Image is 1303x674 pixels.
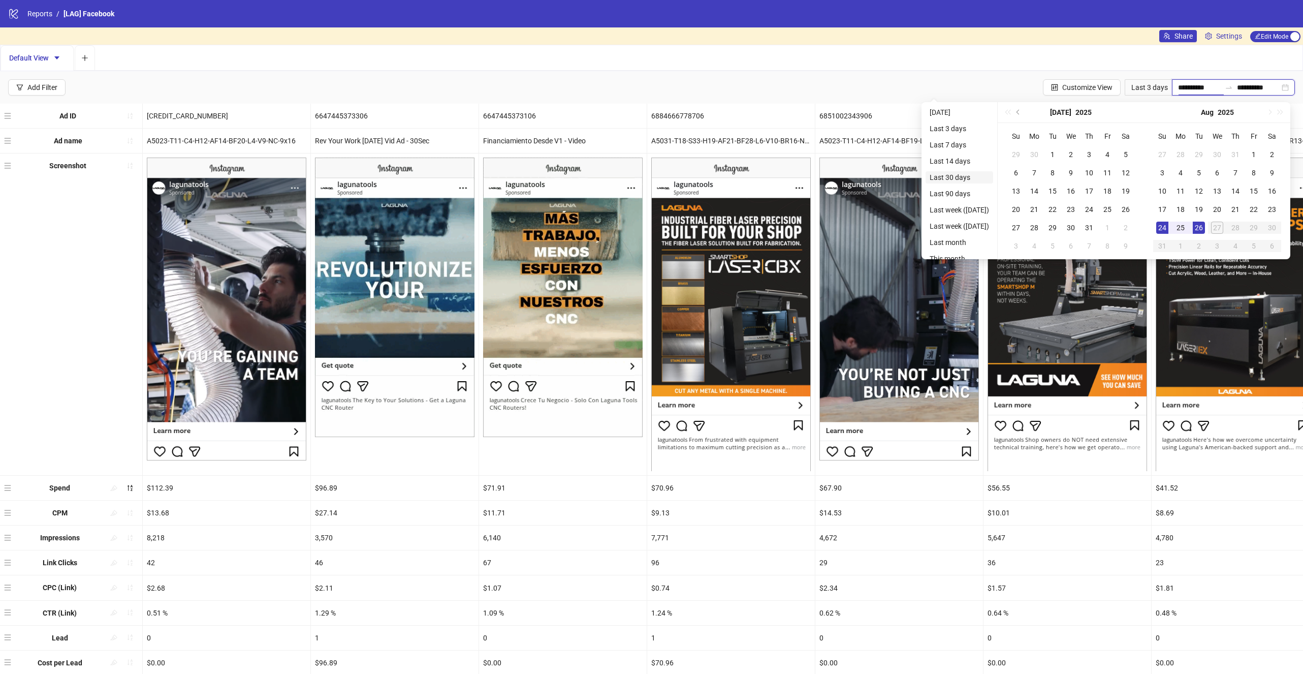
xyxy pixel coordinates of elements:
[1120,240,1132,252] div: 9
[1245,219,1263,237] td: 2025-08-29
[926,155,993,167] li: Last 14 days
[25,8,54,19] a: Reports
[1046,203,1059,216] div: 22
[647,129,815,153] div: A5031-T18-S33-H19-AF21-BF28-L6-V10-BR16-NC-4x5
[1007,200,1025,219] td: 2025-07-20
[1025,219,1043,237] td: 2025-07-28
[1117,219,1135,237] td: 2025-08-02
[926,188,993,200] li: Last 90 days
[647,104,815,128] div: 6884666778706
[1065,185,1077,197] div: 16
[4,584,11,591] span: menu
[1050,102,1071,122] button: Choose a month
[1205,33,1212,40] span: setting
[1263,164,1281,182] td: 2025-08-09
[52,509,68,517] b: CPM
[1174,167,1187,179] div: 4
[479,129,647,153] div: Financiamiento Desde V1 - Video
[126,609,134,616] span: sort-ascending
[1010,167,1022,179] div: 6
[1120,167,1132,179] div: 12
[1225,83,1233,91] span: to
[1248,148,1260,161] div: 1
[1007,219,1025,237] td: 2025-07-27
[1245,237,1263,255] td: 2025-09-05
[1025,164,1043,182] td: 2025-07-07
[1208,145,1226,164] td: 2025-07-30
[1080,145,1098,164] td: 2025-07-03
[81,54,88,62] span: plus
[110,484,117,492] span: highlight
[1263,182,1281,200] td: 2025-08-16
[126,112,134,119] span: sort-ascending
[126,584,134,591] span: sort-ascending
[1062,237,1080,255] td: 2025-08-06
[1156,185,1168,197] div: 10
[4,509,11,516] span: menu
[4,108,14,124] div: menu
[110,559,117,566] span: highlight
[126,634,134,641] span: sort-ascending
[4,484,11,492] span: menu
[1263,145,1281,164] td: 2025-08-02
[926,139,993,151] li: Last 7 days
[9,54,65,62] span: Default View
[1083,203,1095,216] div: 24
[4,634,11,641] span: menu
[1156,240,1168,252] div: 31
[926,171,993,183] li: Last 30 days
[1245,200,1263,219] td: 2025-08-22
[1025,200,1043,219] td: 2025-07-21
[1211,203,1223,216] div: 20
[1025,182,1043,200] td: 2025-07-14
[4,133,14,149] div: menu
[1266,167,1278,179] div: 9
[1080,164,1098,182] td: 2025-07-10
[315,158,474,437] img: Screenshot 6647445373306
[1156,203,1168,216] div: 17
[1043,145,1062,164] td: 2025-07-01
[143,526,310,550] div: 8,218
[1245,164,1263,182] td: 2025-08-08
[1065,167,1077,179] div: 9
[1201,102,1214,122] button: Choose a month
[1043,127,1062,145] th: Tu
[143,104,310,128] div: [CREDIT_CARD_NUMBER]
[1174,203,1187,216] div: 18
[1028,203,1040,216] div: 21
[1028,222,1040,234] div: 28
[4,659,11,666] span: menu
[1159,30,1197,42] button: Share
[1226,145,1245,164] td: 2025-07-31
[1083,148,1095,161] div: 3
[1098,219,1117,237] td: 2025-08-01
[819,158,979,461] img: Screenshot 6851002343906
[1043,79,1121,96] button: Customize View
[4,158,14,174] div: menu
[1025,145,1043,164] td: 2025-06-30
[311,501,479,525] div: $27.14
[1171,182,1190,200] td: 2025-08-11
[1226,200,1245,219] td: 2025-08-21
[1171,237,1190,255] td: 2025-09-01
[926,253,993,265] li: This month
[1010,185,1022,197] div: 13
[53,54,60,62] span: caret-down
[1174,32,1193,40] span: Share
[1098,164,1117,182] td: 2025-07-11
[1248,167,1260,179] div: 8
[1193,203,1205,216] div: 19
[1216,30,1242,42] span: Settings
[1156,222,1168,234] div: 24
[1083,167,1095,179] div: 10
[110,659,117,666] span: highlight
[4,559,11,566] span: menu
[1211,222,1223,234] div: 27
[1062,182,1080,200] td: 2025-07-16
[1051,84,1058,91] span: control
[1046,185,1059,197] div: 15
[75,45,95,71] button: Add tab
[1245,145,1263,164] td: 2025-08-01
[1153,145,1171,164] td: 2025-07-27
[1120,185,1132,197] div: 19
